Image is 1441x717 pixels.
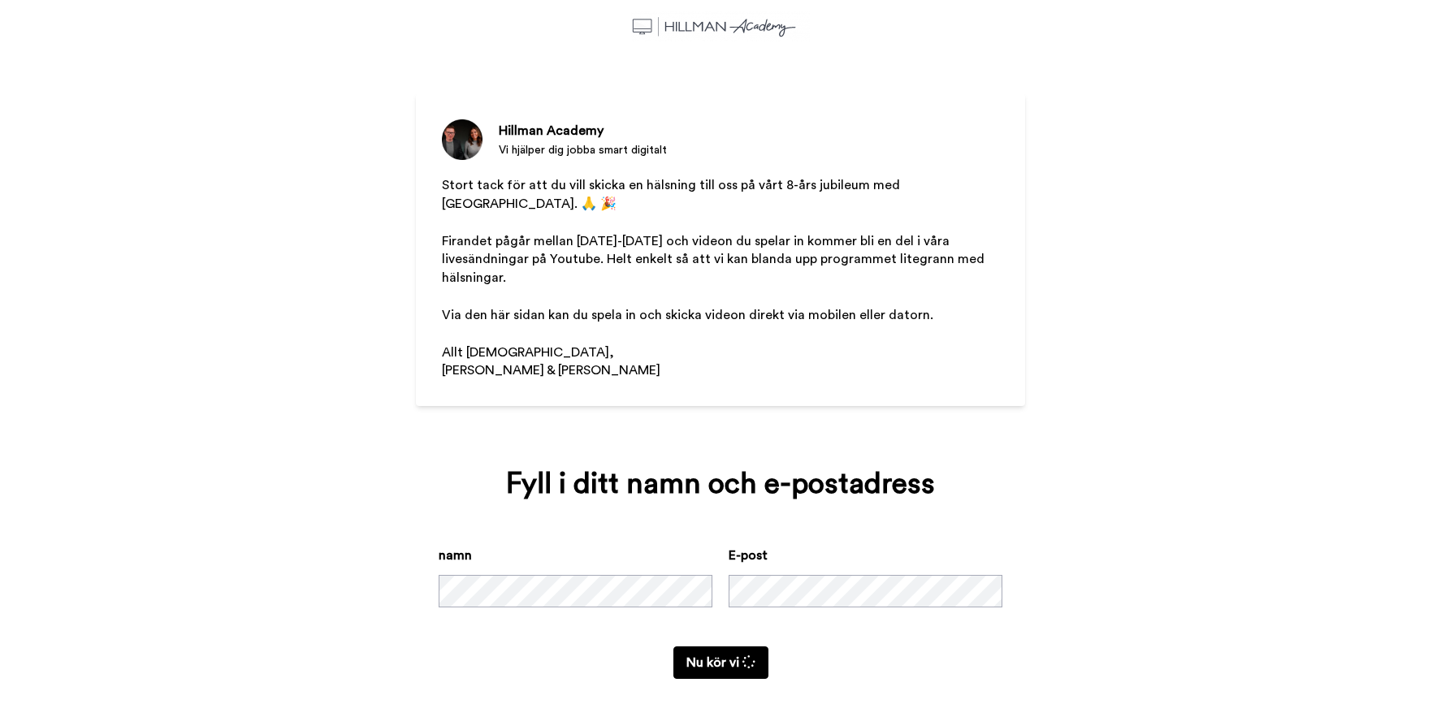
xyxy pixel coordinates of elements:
[442,364,660,377] span: [PERSON_NAME] & [PERSON_NAME]
[439,546,472,565] label: namn
[673,646,768,679] button: Nu kör vi
[442,309,933,322] span: Via den här sidan kan du spela in och skicka videon direkt via mobilen eller datorn.
[442,235,988,285] span: Firandet pågår mellan [DATE]-[DATE] och videon du spelar in kommer bli en del i våra livesändning...
[499,142,667,158] div: Vi hjälper dig jobba smart digitalt
[729,546,768,565] label: E-post
[499,121,667,140] div: Hillman Academy
[631,11,810,41] img: https://cdn.bonjoro.com/media/1fa56b75-087e-4f67-923a-b9c755dcf842/d22bba8f-422b-4af0-9927-004180...
[442,179,903,210] span: Stort tack för att du vill skicka en hälsning till oss på vårt 8-års jubileum med [GEOGRAPHIC_DAT...
[442,346,614,359] span: Allt [DEMOGRAPHIC_DATA],
[442,119,482,160] img: Vi hjälper dig jobba smart digitalt
[439,468,1002,500] div: Fyll i ditt namn och e-postadress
